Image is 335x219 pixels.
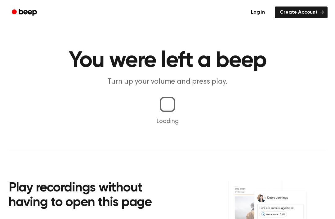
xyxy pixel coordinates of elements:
h2: Play recordings without having to open this page [9,181,176,210]
a: Create Account [275,7,328,18]
p: Turn up your volume and press play. [48,77,287,87]
a: Log in [245,5,271,20]
a: Beep [7,7,42,19]
h1: You were left a beep [9,50,326,72]
p: Loading [7,117,328,126]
